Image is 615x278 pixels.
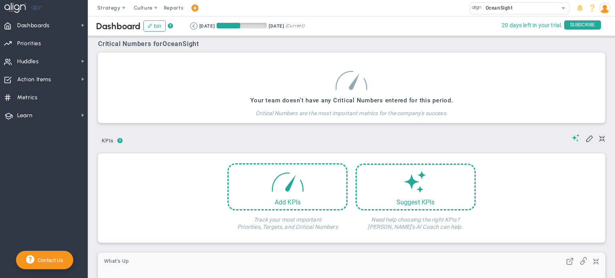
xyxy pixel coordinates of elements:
[163,40,199,48] span: OceanSight
[199,22,215,30] div: [DATE]
[17,17,50,34] span: Dashboards
[564,20,601,30] span: SUBSCRIBE
[98,134,117,148] button: KPIs
[472,3,482,13] img: 32760.Company.photo
[17,35,41,52] span: Priorities
[356,210,476,230] h4: Need help choosing the right KPIs? [PERSON_NAME]'s AI Coach can help.
[357,198,474,206] div: Suggest KPIs
[17,53,39,70] span: Huddles
[98,134,117,147] span: KPIs
[250,104,453,117] h4: Critical Numbers are the most important metrics for the company's success.
[229,198,346,206] div: Add KPIs
[143,20,166,32] button: Edit
[269,22,284,30] div: [DATE]
[17,71,51,88] span: Action Items
[17,89,38,106] span: Metrics
[558,3,569,14] span: select
[285,22,305,30] span: (Current)
[502,20,563,30] span: 20 days left in your trial.
[217,23,267,28] div: Period Progress: 47% Day 42 of 89 with 47 remaining.
[97,5,121,11] span: Strategy
[190,22,197,30] button: Go to previous period
[34,257,63,263] span: Contact Us
[572,134,580,142] span: Suggestions (AI Feature)
[250,97,453,104] h3: Your team doesn't have any Critical Numbers entered for this period.
[482,3,513,13] span: OceanSight
[227,210,348,230] h4: Track your most important Priorities, Targets, and Critical Numbers
[599,3,610,14] img: 204799.Person.photo
[17,107,32,124] span: Learn
[96,21,141,32] span: Dashboard
[98,40,201,48] span: Critical Numbers for
[134,5,153,11] span: Culture
[585,134,593,142] span: Edit My KPIs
